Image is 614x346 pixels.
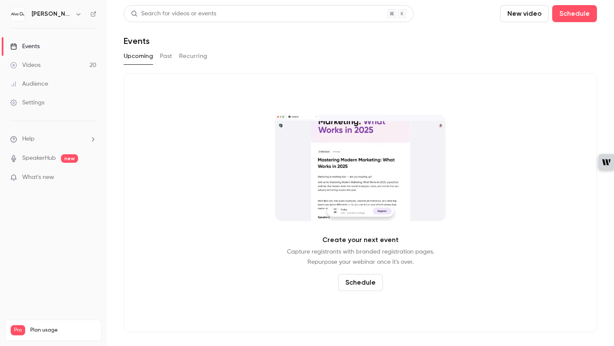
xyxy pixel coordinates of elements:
[10,135,96,144] li: help-dropdown-opener
[30,327,96,334] span: Plan usage
[22,135,35,144] span: Help
[10,42,40,51] div: Events
[10,98,44,107] div: Settings
[338,274,383,291] button: Schedule
[287,247,434,267] p: Capture registrants with branded registration pages. Repurpose your webinar once it's over.
[10,80,48,88] div: Audience
[552,5,597,22] button: Schedule
[61,154,78,163] span: new
[179,49,208,63] button: Recurring
[11,325,25,335] span: Pro
[86,174,96,182] iframe: Noticeable Trigger
[160,49,172,63] button: Past
[131,9,216,18] div: Search for videos or events
[11,7,24,21] img: Alva Academy
[124,36,150,46] h1: Events
[500,5,549,22] button: New video
[322,235,399,245] p: Create your next event
[22,173,54,182] span: What's new
[10,61,41,69] div: Videos
[32,10,72,18] h6: [PERSON_NAME][GEOGRAPHIC_DATA]
[22,154,56,163] a: SpeakerHub
[124,49,153,63] button: Upcoming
